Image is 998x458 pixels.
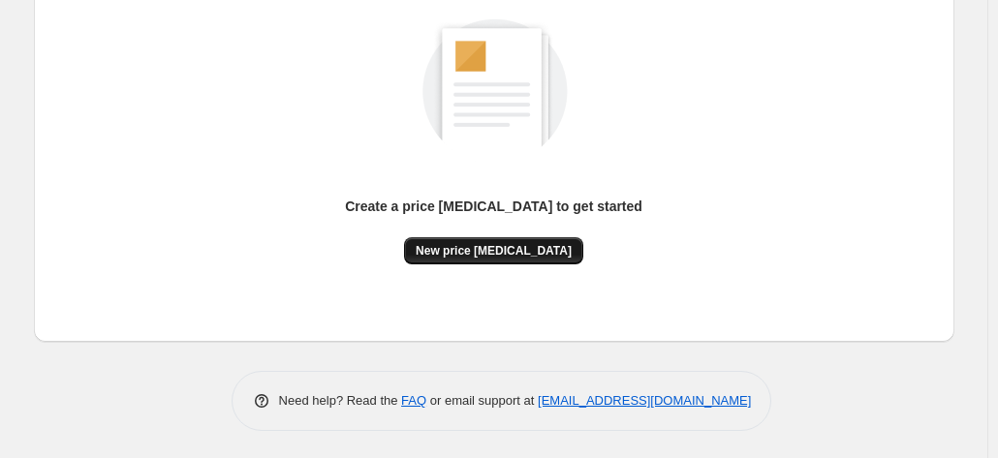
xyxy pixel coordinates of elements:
p: Create a price [MEDICAL_DATA] to get started [345,197,642,216]
span: or email support at [426,393,538,408]
span: New price [MEDICAL_DATA] [416,243,572,259]
a: FAQ [401,393,426,408]
button: New price [MEDICAL_DATA] [404,237,583,264]
a: [EMAIL_ADDRESS][DOMAIN_NAME] [538,393,751,408]
span: Need help? Read the [279,393,402,408]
